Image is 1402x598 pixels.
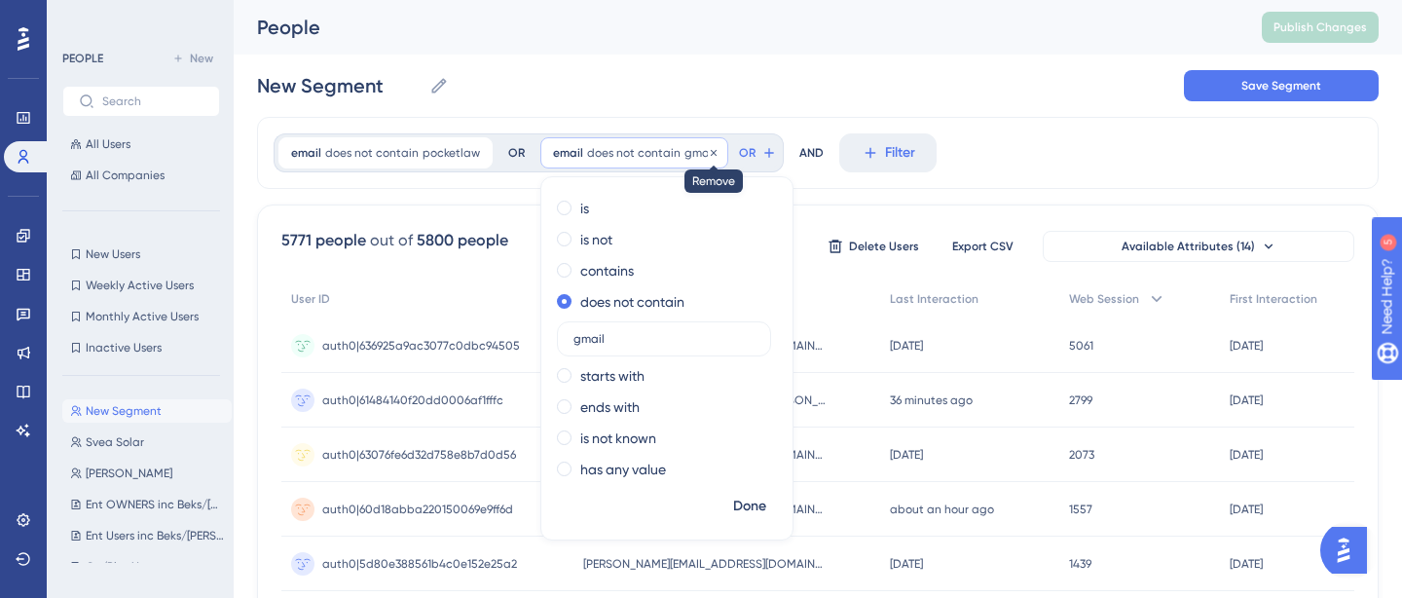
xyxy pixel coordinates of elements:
[86,309,199,324] span: Monthly Active Users
[62,305,220,328] button: Monthly Active Users
[952,239,1014,254] span: Export CSV
[291,291,330,307] span: User ID
[291,145,321,161] span: email
[62,462,232,485] button: [PERSON_NAME]
[62,493,232,516] button: Ent OWNERS inc Beks/[PERSON_NAME]
[62,164,220,187] button: All Companies
[890,503,994,516] time: about an hour ago
[86,246,140,262] span: New Users
[722,489,777,524] button: Done
[1230,339,1263,353] time: [DATE]
[890,291,978,307] span: Last Interaction
[1273,19,1367,35] span: Publish Changes
[1241,78,1321,93] span: Save Segment
[62,399,232,423] button: New Segment
[1184,70,1379,101] button: Save Segment
[934,231,1031,262] button: Export CSV
[62,51,103,66] div: PEOPLE
[1069,556,1091,572] span: 1439
[580,364,645,388] label: starts with
[580,290,684,314] label: does not contain
[739,145,756,161] span: OR
[849,239,919,254] span: Delete Users
[839,133,937,172] button: Filter
[46,5,122,28] span: Need Help?
[86,559,160,575] span: Go/Plus Users
[1043,231,1354,262] button: Available Attributes (14)
[736,137,779,168] button: OR
[322,502,513,517] span: auth0|60d18abba220150069e9ff6d
[86,340,162,355] span: Inactive Users
[62,430,232,454] button: Svea Solar
[62,555,232,579] button: Go/Plus Users
[62,524,232,547] button: Ent Users inc Beks/[PERSON_NAME]
[325,145,419,161] span: does not contain
[890,448,923,462] time: [DATE]
[1122,239,1255,254] span: Available Attributes (14)
[1069,392,1092,408] span: 2799
[580,427,656,450] label: is not known
[1230,291,1317,307] span: First Interaction
[62,274,220,297] button: Weekly Active Users
[322,338,520,354] span: auth0|636925a9ac3077c0dbc94505
[1230,448,1263,462] time: [DATE]
[885,141,915,165] span: Filter
[508,145,525,161] div: OR
[1069,447,1094,463] span: 2073
[86,168,165,183] span: All Companies
[190,51,213,66] span: New
[580,458,666,481] label: has any value
[86,497,224,512] span: Ent OWNERS inc Beks/[PERSON_NAME]
[86,434,144,450] span: Svea Solar
[1230,557,1263,571] time: [DATE]
[1069,338,1093,354] span: 5061
[573,332,755,346] input: Type the value
[135,10,141,25] div: 5
[322,392,503,408] span: auth0|61484140f20dd0006af1fffc
[86,403,162,419] span: New Segment
[62,132,220,156] button: All Users
[370,229,413,252] div: out of
[580,395,640,419] label: ends with
[580,197,589,220] label: is
[166,47,220,70] button: New
[580,228,612,251] label: is not
[580,259,634,282] label: contains
[417,229,508,252] div: 5800 people
[281,229,366,252] div: 5771 people
[86,278,194,293] span: Weekly Active Users
[86,528,224,543] span: Ent Users inc Beks/[PERSON_NAME]
[799,133,824,172] div: AND
[1069,502,1092,517] span: 1557
[322,556,517,572] span: auth0|5d80e388561b4c0e152e25a2
[890,339,923,353] time: [DATE]
[1069,291,1139,307] span: Web Session
[583,556,827,572] span: [PERSON_NAME][EMAIL_ADDRESS][DOMAIN_NAME]
[684,145,716,161] span: gmail
[733,495,766,518] span: Done
[1320,521,1379,579] iframe: UserGuiding AI Assistant Launcher
[825,231,922,262] button: Delete Users
[86,466,172,481] span: [PERSON_NAME]
[1262,12,1379,43] button: Publish Changes
[553,145,583,161] span: email
[62,336,220,359] button: Inactive Users
[62,243,220,266] button: New Users
[322,447,516,463] span: auth0|63076fe6d32d758e8b7d0d56
[890,393,973,407] time: 36 minutes ago
[587,145,681,161] span: does not contain
[86,136,130,152] span: All Users
[423,145,480,161] span: pocketlaw
[257,14,1213,41] div: People
[1230,393,1263,407] time: [DATE]
[102,94,203,108] input: Search
[1230,503,1263,516] time: [DATE]
[257,72,422,99] input: Segment Name
[890,557,923,571] time: [DATE]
